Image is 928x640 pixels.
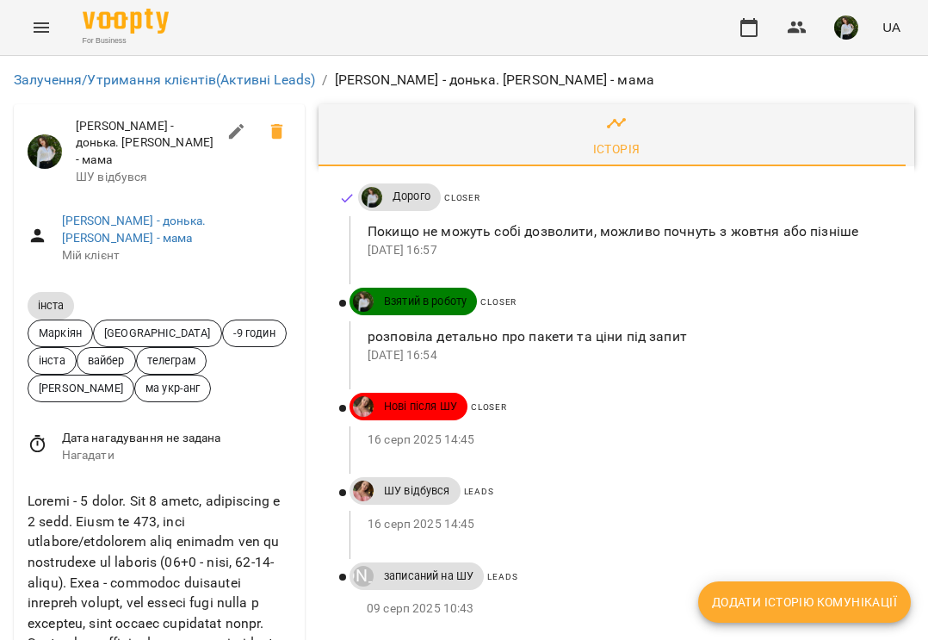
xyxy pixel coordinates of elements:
[698,581,911,623] button: Додати історію комунікації
[593,139,640,159] div: Історія
[367,600,887,618] p: 09 серп 2025 10:43
[21,7,62,48] button: Menu
[28,298,74,313] span: інста
[322,70,327,90] li: /
[368,326,887,347] p: розповіла детально про пакети та ціни під запит
[62,214,206,245] a: [PERSON_NAME] - донька. [PERSON_NAME] - мама
[471,402,507,412] span: Closer
[350,291,374,312] a: ДТ Чавага Вікторія
[77,352,135,369] span: вайбер
[350,396,374,417] a: ДТ Бойко Юлія\укр.мов\шч \ма\укр мова\математика https://us06web.zoom.us/j/84886035086
[353,291,374,312] img: ДТ Чавага Вікторія
[335,70,655,90] p: [PERSON_NAME] - донька. [PERSON_NAME] - мама
[882,18,900,36] span: UA
[712,592,897,612] span: Додати історію комунікації
[358,187,382,208] a: ДТ Чавага Вікторія
[28,380,133,396] span: [PERSON_NAME]
[28,325,92,341] span: Маркіян
[487,572,517,581] span: Leads
[62,447,291,464] span: Нагадати
[368,347,887,364] p: [DATE] 16:54
[374,294,477,309] span: Взятий в роботу
[137,352,206,369] span: телеграм
[14,71,315,88] a: Залучення/Утримання клієнтів(Активні Leads)
[480,297,517,307] span: Closer
[135,380,210,396] span: ма укр-анг
[76,118,216,169] span: [PERSON_NAME] - донька. [PERSON_NAME] - мама
[362,187,382,208] img: ДТ Чавага Вікторія
[374,483,461,499] span: ШУ відбувся
[374,399,467,414] span: Нові після ШУ
[350,481,374,501] a: ДТ Бойко Юлія\укр.мов\шч \ма\укр мова\математика https://us06web.zoom.us/j/84886035086
[834,16,858,40] img: 6b662c501955233907b073253d93c30f.jpg
[368,242,887,259] p: [DATE] 16:57
[83,9,169,34] img: Voopty Logo
[368,516,887,533] p: 16 серп 2025 14:45
[875,11,907,43] button: UA
[353,566,374,587] div: Луцук Маркіян
[76,169,216,186] span: ШУ відбувся
[368,432,887,449] p: 16 серп 2025 14:45
[83,35,169,47] span: For Business
[444,193,480,202] span: Closer
[353,481,374,501] img: ДТ Бойко Юлія\укр.мов\шч \ма\укр мова\математика https://us06web.zoom.us/j/84886035086
[14,70,914,90] nav: breadcrumb
[62,247,291,264] span: Мій клієнт
[62,430,291,447] span: Дата нагадування не задана
[368,221,887,242] p: Покищо не можуть собі дозволити, можливо почнуть з жовтня або пізніше
[94,325,221,341] span: [GEOGRAPHIC_DATA]
[353,396,374,417] img: ДТ Бойко Юлія\укр.мов\шч \ма\укр мова\математика https://us06web.zoom.us/j/84886035086
[28,134,62,169] img: ДТ Чавага Вікторія
[350,566,374,587] a: [PERSON_NAME]
[374,569,484,584] span: записаний на ШУ
[28,352,76,369] span: інста
[382,189,441,204] span: Дорого
[464,487,494,496] span: Leads
[223,325,286,341] span: -9 годин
